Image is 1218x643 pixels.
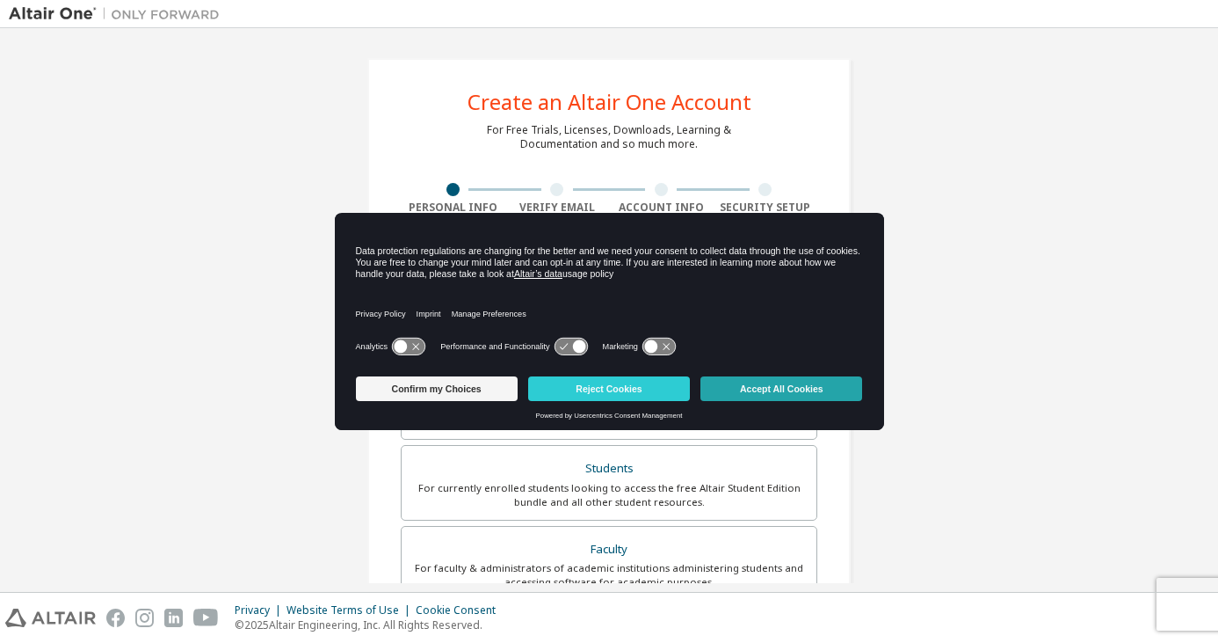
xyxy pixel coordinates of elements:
img: instagram.svg [135,609,154,627]
div: For Free Trials, Licenses, Downloads, Learning & Documentation and so much more. [487,123,731,151]
img: linkedin.svg [164,609,183,627]
div: For faculty & administrators of academic institutions administering students and accessing softwa... [412,561,806,589]
img: altair_logo.svg [5,609,96,627]
img: Altair One [9,5,228,23]
img: facebook.svg [106,609,125,627]
div: Account Info [609,201,714,215]
div: Security Setup [714,201,818,215]
p: © 2025 Altair Engineering, Inc. All Rights Reserved. [235,617,506,632]
div: Verify Email [505,201,610,215]
div: Students [412,457,806,481]
img: youtube.svg [193,609,219,627]
div: Cookie Consent [416,603,506,617]
div: For currently enrolled students looking to access the free Altair Student Edition bundle and all ... [412,481,806,509]
div: Personal Info [401,201,505,215]
div: Website Terms of Use [286,603,416,617]
div: Create an Altair One Account [468,91,751,113]
div: Privacy [235,603,286,617]
div: Faculty [412,537,806,562]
